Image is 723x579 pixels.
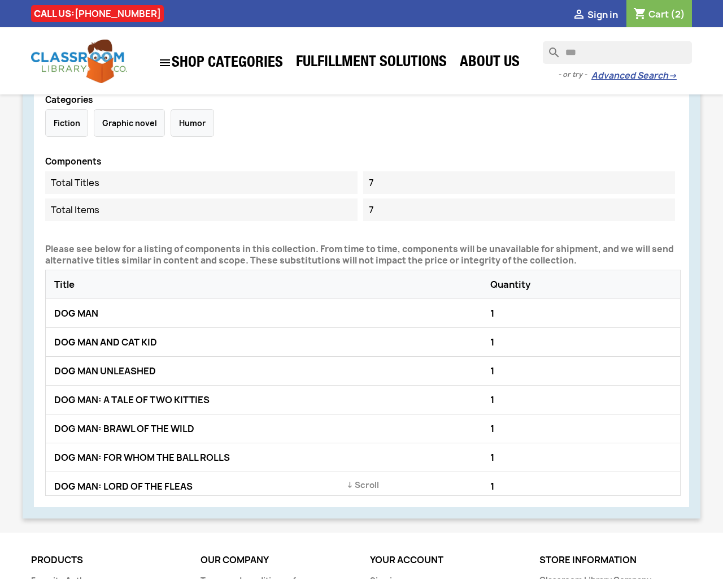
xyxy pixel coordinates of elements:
[668,70,677,81] span: →
[75,7,161,20] a: [PHONE_NUMBER]
[363,171,676,194] dd: 7
[158,56,172,70] i: 
[45,198,358,221] dt: Total Items
[171,109,214,137] div: Humor
[347,478,379,490] div: ↓ Scroll
[31,40,127,83] img: Classroom Library Company
[543,41,692,64] input: Search
[487,420,674,437] div: 1
[51,362,487,379] div: DOG MAN UNLEASHED
[45,244,681,266] p: Please see below for a listing of components in this collection. From time to time, components wi...
[51,420,487,437] div: DOG MAN: BRAWL OF THE WILD
[487,391,674,408] div: 1
[572,8,586,22] i: 
[51,334,487,351] div: DOG MAN AND CAT KID
[633,8,647,21] i: shopping_cart
[51,305,487,322] div: DOG MAN
[153,50,289,75] a: SHOP CATEGORIES
[487,276,674,293] div: Quantity
[51,391,487,408] div: DOG MAN: A TALE OF TWO KITTIES
[31,555,184,565] p: Products
[51,276,487,293] div: Title
[539,555,692,565] p: Store information
[487,478,674,495] div: 1
[487,305,674,322] div: 1
[45,96,681,105] p: Categories
[543,41,556,55] i: search
[572,8,618,21] a:  Sign in
[633,8,685,20] a: Shopping cart link containing 2 product(s)
[487,334,674,351] div: 1
[648,8,669,20] span: Cart
[51,478,487,495] div: DOG MAN: LORD OF THE FLEAS
[45,109,88,137] div: Fiction
[591,70,677,81] a: Advanced Search→
[454,52,525,75] a: About Us
[370,554,443,566] a: Your account
[201,555,353,565] p: Our company
[487,362,674,379] div: 1
[94,109,165,137] div: Graphic novel
[45,171,358,194] dt: Total Titles
[45,157,681,167] p: Components
[558,69,591,80] span: - or try -
[51,449,487,466] div: DOG MAN: FOR WHOM THE BALL ROLLS
[290,52,452,75] a: Fulfillment Solutions
[31,5,164,22] div: CALL US:
[587,8,618,21] span: Sign in
[487,449,674,466] div: 1
[670,8,685,20] span: (2)
[363,198,676,221] dd: 7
